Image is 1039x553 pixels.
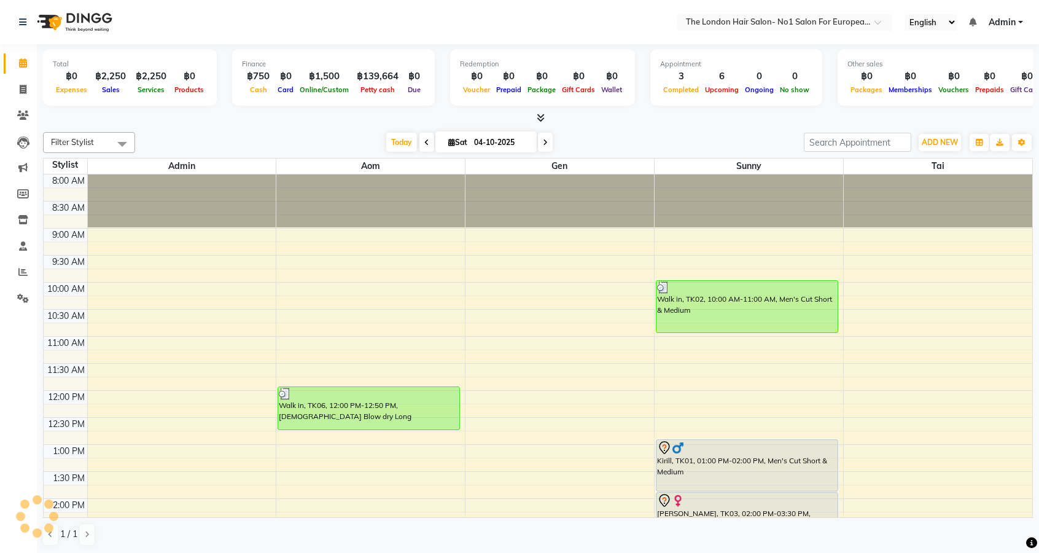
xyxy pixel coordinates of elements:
[45,310,87,323] div: 10:30 AM
[90,69,131,84] div: ฿2,250
[493,85,524,94] span: Prepaid
[53,59,207,69] div: Total
[656,281,838,332] div: Walk in, TK02, 10:00 AM-11:00 AM, Men's Cut Short & Medium
[660,59,812,69] div: Appointment
[88,159,276,174] span: Admin
[972,69,1007,84] div: ฿0
[45,391,87,404] div: 12:00 PM
[50,445,87,458] div: 1:00 PM
[559,85,598,94] span: Gift Cards
[45,364,87,377] div: 11:30 AM
[31,5,115,39] img: logo
[274,85,297,94] span: Card
[51,137,94,147] span: Filter Stylist
[297,85,352,94] span: Online/Custom
[403,69,425,84] div: ฿0
[847,85,885,94] span: Packages
[278,387,459,429] div: Walk in, TK06, 12:00 PM-12:50 PM, [DEMOGRAPHIC_DATA] Blow dry Long
[460,59,625,69] div: Redemption
[297,69,352,84] div: ฿1,500
[460,85,493,94] span: Voucher
[60,528,77,541] span: 1 / 1
[242,69,274,84] div: ฿750
[804,133,911,152] input: Search Appointment
[44,159,87,171] div: Stylist
[50,202,87,214] div: 8:30 AM
[655,159,843,174] span: Sunny
[386,133,417,152] span: Today
[50,175,87,187] div: 8:00 AM
[131,69,171,84] div: ฿2,250
[742,85,777,94] span: Ongoing
[53,69,90,84] div: ฿0
[445,138,470,147] span: Sat
[559,69,598,84] div: ฿0
[470,133,532,152] input: 2025-10-04
[989,16,1016,29] span: Admin
[660,85,702,94] span: Completed
[847,69,885,84] div: ฿0
[972,85,1007,94] span: Prepaids
[134,85,168,94] span: Services
[405,85,424,94] span: Due
[935,85,972,94] span: Vouchers
[742,69,777,84] div: 0
[919,134,961,151] button: ADD NEW
[274,69,297,84] div: ฿0
[352,69,403,84] div: ฿139,664
[171,85,207,94] span: Products
[276,159,465,174] span: Aom
[885,69,935,84] div: ฿0
[777,69,812,84] div: 0
[50,256,87,269] div: 9:30 AM
[242,59,425,69] div: Finance
[460,69,493,84] div: ฿0
[777,85,812,94] span: No show
[53,85,90,94] span: Expenses
[171,69,207,84] div: ฿0
[656,440,838,491] div: Kirill, TK01, 01:00 PM-02:00 PM, Men's Cut Short & Medium
[598,85,625,94] span: Wallet
[702,85,742,94] span: Upcoming
[493,69,524,84] div: ฿0
[844,159,1032,174] span: Tai
[598,69,625,84] div: ฿0
[357,85,398,94] span: Petty cash
[50,229,87,241] div: 9:00 AM
[465,159,654,174] span: Gen
[247,85,270,94] span: Cash
[99,85,123,94] span: Sales
[45,283,87,296] div: 10:00 AM
[45,418,87,431] div: 12:30 PM
[45,337,87,350] div: 11:00 AM
[922,138,958,147] span: ADD NEW
[935,69,972,84] div: ฿0
[524,69,559,84] div: ฿0
[524,85,559,94] span: Package
[702,69,742,84] div: 6
[50,499,87,512] div: 2:00 PM
[660,69,702,84] div: 3
[885,85,935,94] span: Memberships
[50,472,87,485] div: 1:30 PM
